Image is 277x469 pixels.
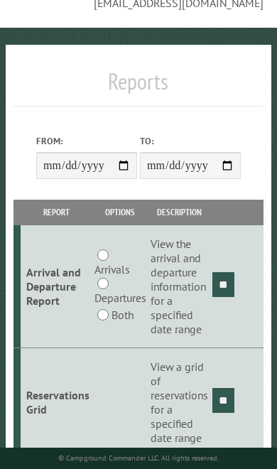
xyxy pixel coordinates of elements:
label: Both [112,306,134,323]
th: Description [148,200,210,225]
label: Arrivals [94,261,130,278]
label: From: [36,134,137,148]
td: View a grid of reservations for a specified date range [148,348,210,457]
th: Options [92,200,148,225]
label: Departures [94,289,146,306]
th: Report [21,200,92,225]
small: © Campground Commander LLC. All rights reserved. [58,453,219,463]
td: Arrival and Departure Report [21,225,92,348]
label: To: [140,134,241,148]
td: View the arrival and departure information for a specified date range [148,225,210,348]
td: Reservations Grid [21,348,92,457]
h1: Reports [13,68,263,107]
